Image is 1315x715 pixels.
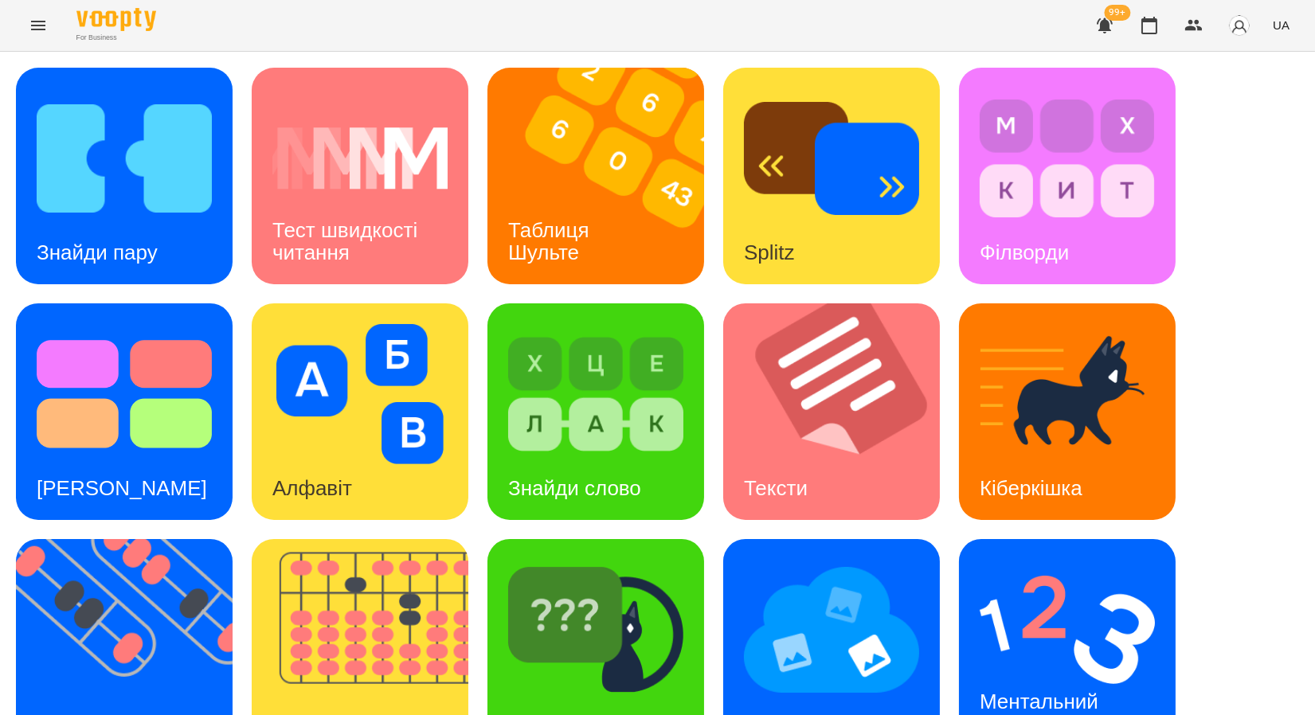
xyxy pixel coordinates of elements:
a: ФілвордиФілворди [959,68,1176,284]
img: Таблиця Шульте [487,68,724,284]
a: АлфавітАлфавіт [252,303,468,520]
img: Voopty Logo [76,8,156,31]
h3: Алфавіт [272,476,352,500]
h3: Splitz [744,240,795,264]
span: For Business [76,33,156,43]
a: Таблиця ШультеТаблиця Шульте [487,68,704,284]
a: Тест швидкості читанняТест швидкості читання [252,68,468,284]
h3: [PERSON_NAME] [37,476,207,500]
img: Ментальний рахунок [980,560,1155,700]
button: Menu [19,6,57,45]
button: UA [1266,10,1296,40]
img: Splitz [744,88,919,229]
h3: Тексти [744,476,808,500]
img: Знайди пару [37,88,212,229]
h3: Знайди пару [37,240,158,264]
a: КіберкішкаКіберкішка [959,303,1176,520]
img: Знайди слово [508,324,683,464]
img: Мнемотехніка [744,560,919,700]
a: SplitzSplitz [723,68,940,284]
a: ТекстиТексти [723,303,940,520]
span: UA [1273,17,1290,33]
img: Тест Струпа [37,324,212,464]
img: Знайди Кіберкішку [508,560,683,700]
img: Тексти [723,303,960,520]
h3: Знайди слово [508,476,641,500]
h3: Таблиця Шульте [508,218,595,264]
h3: Тест швидкості читання [272,218,423,264]
img: Алфавіт [272,324,448,464]
h3: Кіберкішка [980,476,1082,500]
a: Знайди паруЗнайди пару [16,68,233,284]
img: Кіберкішка [980,324,1155,464]
span: 99+ [1105,5,1131,21]
a: Знайди словоЗнайди слово [487,303,704,520]
img: Філворди [980,88,1155,229]
img: Тест швидкості читання [272,88,448,229]
h3: Філворди [980,240,1069,264]
img: avatar_s.png [1228,14,1250,37]
a: Тест Струпа[PERSON_NAME] [16,303,233,520]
